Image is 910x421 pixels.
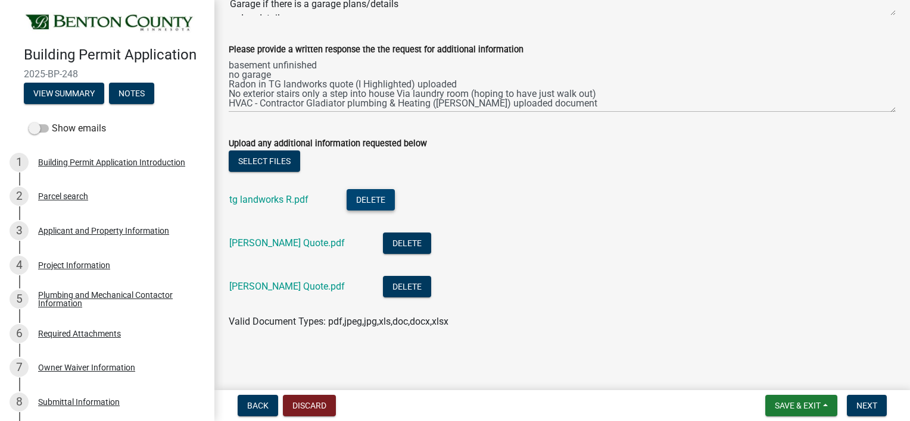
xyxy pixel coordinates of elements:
button: Next [847,395,887,416]
button: Delete [347,189,395,211]
div: Project Information [38,261,110,269]
a: tg landworks R.pdf [229,194,308,205]
img: Benton County, Minnesota [24,12,195,34]
wm-modal-confirm: Delete Document [383,282,431,293]
label: Please provide a written response the the request for additional information [229,46,523,54]
div: Parcel search [38,192,88,200]
button: Back [238,395,278,416]
h4: Building Permit Application [24,46,205,64]
span: Back [247,401,269,410]
div: 8 [10,392,29,411]
div: 2 [10,187,29,206]
wm-modal-confirm: Notes [109,89,154,99]
button: Select files [229,150,300,172]
div: Owner Waiver Information [38,363,135,372]
button: Save & Exit [765,395,837,416]
button: Notes [109,83,154,104]
div: 4 [10,256,29,275]
wm-modal-confirm: Delete Document [347,195,395,206]
div: Required Attachments [38,329,121,338]
button: Discard [283,395,336,416]
div: Applicant and Property Information [38,227,169,235]
div: 5 [10,290,29,309]
a: [PERSON_NAME] Quote.pdf [229,281,345,292]
wm-modal-confirm: Summary [24,89,104,99]
span: Save & Exit [775,401,821,410]
div: Building Permit Application Introduction [38,158,185,166]
div: Submittal Information [38,398,120,406]
div: Plumbing and Mechanical Contactor Information [38,291,195,307]
button: View Summary [24,83,104,104]
span: Valid Document Types: pdf,jpeg,jpg,xls,doc,docx,xlsx [229,316,448,327]
div: 7 [10,358,29,377]
span: 2025-BP-248 [24,68,191,80]
span: Next [856,401,877,410]
label: Show emails [29,121,106,136]
button: Delete [383,233,431,254]
a: [PERSON_NAME] Quote.pdf [229,237,345,249]
div: 1 [10,153,29,172]
wm-modal-confirm: Delete Document [383,238,431,250]
button: Delete [383,276,431,297]
div: 6 [10,324,29,343]
div: 3 [10,221,29,240]
label: Upload any additional information requested below [229,140,427,148]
